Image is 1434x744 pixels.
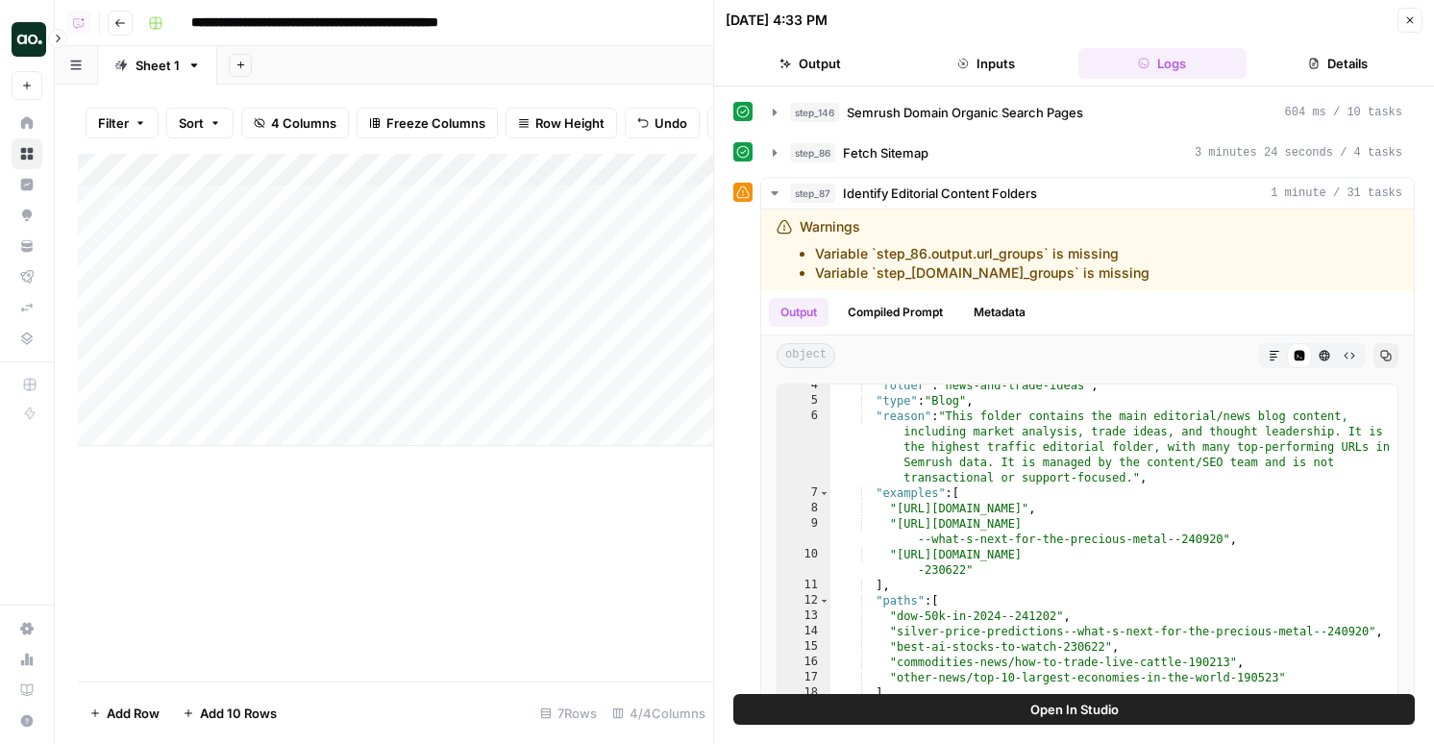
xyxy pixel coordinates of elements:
[86,108,159,138] button: Filter
[778,378,830,393] div: 4
[778,578,830,593] div: 11
[761,178,1414,209] button: 1 minute / 31 tasks
[815,244,1150,263] li: Variable `step_86.output.url_groups` is missing
[778,409,830,485] div: 6
[778,516,830,547] div: 9
[769,298,828,327] button: Output
[778,624,830,639] div: 14
[136,56,180,75] div: Sheet 1
[778,593,830,608] div: 12
[815,263,1150,283] li: Variable `step_[DOMAIN_NAME]_groups` is missing
[200,704,277,723] span: Add 10 Rows
[1271,185,1402,202] span: 1 minute / 31 tasks
[777,343,835,368] span: object
[12,200,42,231] a: Opportunities
[847,103,1083,122] span: Semrush Domain Organic Search Pages
[166,108,234,138] button: Sort
[506,108,617,138] button: Row Height
[962,298,1037,327] button: Metadata
[1254,48,1422,79] button: Details
[1078,48,1247,79] button: Logs
[819,485,829,501] span: Toggle code folding, rows 7 through 11
[778,501,830,516] div: 8
[778,393,830,409] div: 5
[12,15,42,63] button: Workspace: AirOps
[843,184,1037,203] span: Identify Editorial Content Folders
[778,639,830,655] div: 15
[12,292,42,323] a: Syncs
[726,48,894,79] button: Output
[12,323,42,354] a: Data Library
[843,143,928,162] span: Fetch Sitemap
[12,706,42,736] button: Help + Support
[271,113,336,133] span: 4 Columns
[1195,144,1402,161] span: 3 minutes 24 seconds / 4 tasks
[778,655,830,670] div: 16
[12,675,42,706] a: Learning Hub
[778,608,830,624] div: 13
[778,547,830,578] div: 10
[12,169,42,200] a: Insights
[1285,104,1402,121] span: 604 ms / 10 tasks
[790,143,835,162] span: step_86
[726,11,828,30] div: [DATE] 4:33 PM
[761,97,1414,128] button: 604 ms / 10 tasks
[790,103,839,122] span: step_146
[78,698,171,729] button: Add Row
[12,108,42,138] a: Home
[12,138,42,169] a: Browse
[778,485,830,501] div: 7
[819,593,829,608] span: Toggle code folding, rows 12 through 18
[12,231,42,261] a: Your Data
[357,108,498,138] button: Freeze Columns
[1030,700,1119,719] span: Open In Studio
[171,698,288,729] button: Add 10 Rows
[761,137,1414,168] button: 3 minutes 24 seconds / 4 tasks
[733,694,1415,725] button: Open In Studio
[98,46,217,85] a: Sheet 1
[179,113,204,133] span: Sort
[12,22,46,57] img: AirOps Logo
[778,685,830,701] div: 18
[12,613,42,644] a: Settings
[535,113,605,133] span: Row Height
[605,698,713,729] div: 4/4 Columns
[800,217,1150,283] div: Warnings
[778,670,830,685] div: 17
[790,184,835,203] span: step_87
[532,698,605,729] div: 7 Rows
[655,113,687,133] span: Undo
[241,108,349,138] button: 4 Columns
[836,298,954,327] button: Compiled Prompt
[386,113,485,133] span: Freeze Columns
[12,644,42,675] a: Usage
[98,113,129,133] span: Filter
[625,108,700,138] button: Undo
[107,704,160,723] span: Add Row
[12,261,42,292] a: Flightpath
[902,48,1070,79] button: Inputs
